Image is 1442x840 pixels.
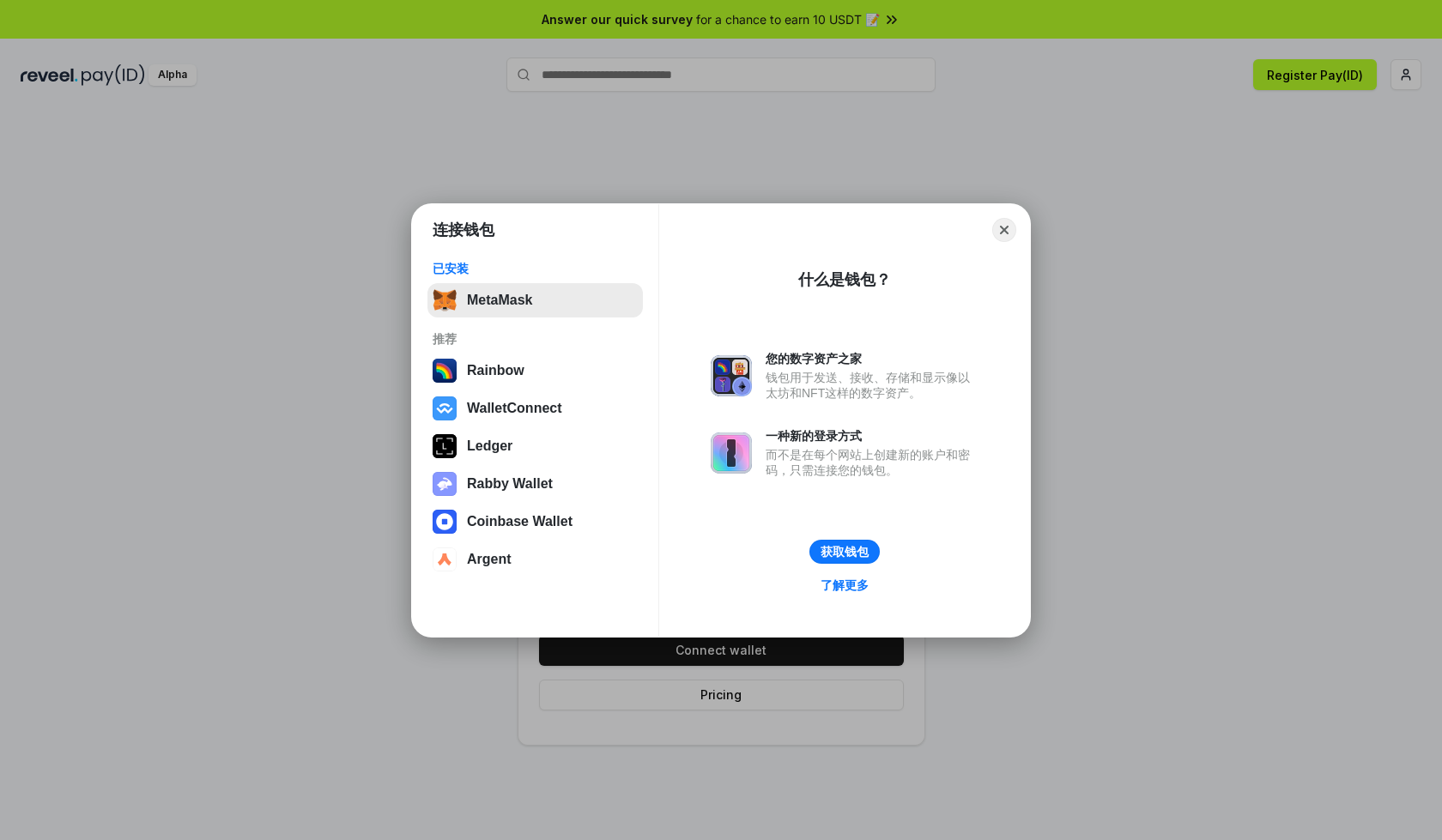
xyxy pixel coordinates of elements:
[433,434,457,458] img: svg+xml,%3Csvg%20xmlns%3D%22http%3A%2F%2Fwww.w3.org%2F2000%2Fsvg%22%20width%3D%2228%22%20height%3...
[433,472,457,496] img: svg+xml,%3Csvg%20xmlns%3D%22http%3A%2F%2Fwww.w3.org%2F2000%2Fsvg%22%20fill%3D%22none%22%20viewBox...
[427,505,643,539] button: Coinbase Wallet
[467,293,532,308] div: MetaMask
[766,447,978,478] div: 而不是在每个网站上创建新的账户和密码，只需连接您的钱包。
[433,547,457,571] img: svg+xml,%3Csvg%20width%3D%2228%22%20height%3D%2228%22%20viewBox%3D%220%200%2028%2028%22%20fill%3D...
[427,354,643,388] button: Rainbow
[711,355,752,396] img: svg+xml,%3Csvg%20xmlns%3D%22http%3A%2F%2Fwww.w3.org%2F2000%2Fsvg%22%20fill%3D%22none%22%20viewBox...
[992,218,1016,242] button: Close
[467,476,553,492] div: Rabby Wallet
[810,574,879,596] a: 了解更多
[427,542,643,577] button: Argent
[467,552,512,567] div: Argent
[711,432,752,474] img: svg+xml,%3Csvg%20xmlns%3D%22http%3A%2F%2Fwww.w3.org%2F2000%2Fsvg%22%20fill%3D%22none%22%20viewBox...
[798,269,891,290] div: 什么是钱包？
[766,428,978,444] div: 一种新的登录方式
[467,438,512,454] div: Ledger
[821,577,869,593] div: 了解更多
[821,544,869,559] div: 获取钱包
[467,514,573,529] div: Coinbase Wallet
[433,261,638,276] div: 已安装
[427,283,643,317] button: MetaMask
[427,391,643,426] button: WalletConnect
[427,429,643,463] button: Ledger
[433,359,457,383] img: svg+xml,%3Csvg%20width%3D%22120%22%20height%3D%22120%22%20viewBox%3D%220%200%20120%20120%22%20fil...
[433,331,638,347] div: 推荐
[433,288,457,312] img: svg+xml,%3Csvg%20fill%3D%22none%22%20height%3D%2233%22%20viewBox%3D%220%200%2035%2033%22%20width%...
[766,370,978,401] div: 钱包用于发送、接收、存储和显示像以太坊和NFT这样的数字资产。
[433,220,494,240] h1: 连接钱包
[467,363,524,378] div: Rainbow
[766,351,978,366] div: 您的数字资产之家
[433,396,457,420] img: svg+xml,%3Csvg%20width%3D%2228%22%20height%3D%2228%22%20viewBox%3D%220%200%2028%2028%22%20fill%3D...
[809,540,880,564] button: 获取钱包
[427,467,643,501] button: Rabby Wallet
[467,401,562,416] div: WalletConnect
[433,510,457,534] img: svg+xml,%3Csvg%20width%3D%2228%22%20height%3D%2228%22%20viewBox%3D%220%200%2028%2028%22%20fill%3D...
